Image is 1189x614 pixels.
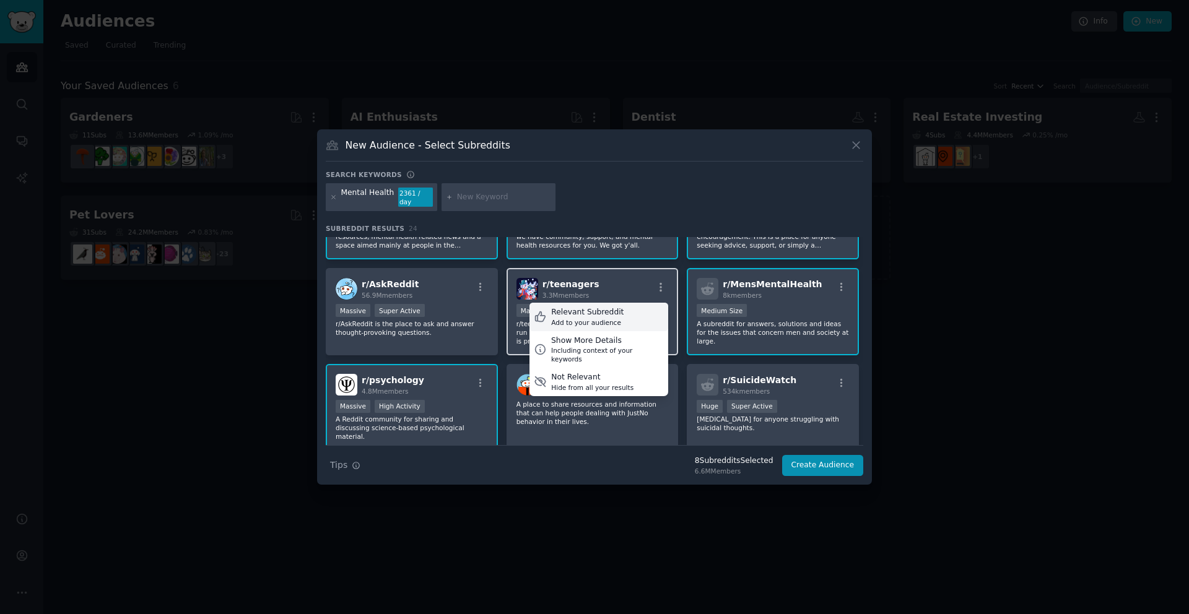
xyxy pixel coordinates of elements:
div: Add to your audience [551,318,624,327]
p: A place to share resources and information that can help people dealing with JustNo behavior in t... [516,400,669,426]
span: r/ AskReddit [362,279,419,289]
div: Relevant Subreddit [551,307,624,318]
span: r/ psychology [362,375,424,385]
span: Tips [330,459,347,472]
span: r/ SuicideWatch [723,375,796,385]
div: 6.6M Members [695,467,773,475]
button: Create Audience [782,455,864,476]
div: Hide from all your results [551,383,634,392]
span: 24 [409,225,417,232]
p: A subreddit for answers, solutions and ideas for the issues that concern men and society at large. [697,319,849,345]
div: Huge [697,400,723,413]
div: Mental Health [341,188,394,207]
span: 3.3M members [542,292,590,299]
span: r/ teenagers [542,279,599,289]
div: Medium Size [697,304,747,317]
img: AskReddit [336,278,357,300]
span: 4.8M members [362,387,409,395]
span: 534k members [723,387,770,395]
p: r/AskReddit is the place to ask and answer thought-provoking questions. [336,319,488,337]
div: Not Relevant [551,372,634,383]
div: Show More Details [551,335,664,347]
span: r/ MensMentalHealth [723,279,822,289]
h3: Search keywords [326,170,402,179]
div: Super Active [727,400,777,413]
p: A Reddit community for sharing and discussing science-based psychological material. [336,415,488,441]
p: [MEDICAL_DATA] for anyone struggling with suicidal thoughts. [697,415,849,432]
input: New Keyword [457,192,551,203]
img: psychology [336,374,357,396]
span: 56.9M members [362,292,412,299]
div: 8 Subreddit s Selected [695,456,773,467]
div: Massive [336,400,370,413]
img: JustNoNetwork [516,374,538,396]
img: teenagers [516,278,538,300]
div: Massive [516,304,551,317]
div: High Activity [375,400,425,413]
div: Massive [336,304,370,317]
div: 2361 / day [398,188,433,207]
span: Subreddit Results [326,224,404,233]
div: Super Active [375,304,425,317]
h3: New Audience - Select Subreddits [346,139,510,152]
span: 8k members [723,292,762,299]
div: Including context of your keywords [551,346,664,363]
p: r/teenagers is the biggest community forum run by teenagers for teenagers. Our subreddit is prima... [516,319,669,345]
button: Tips [326,454,365,476]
